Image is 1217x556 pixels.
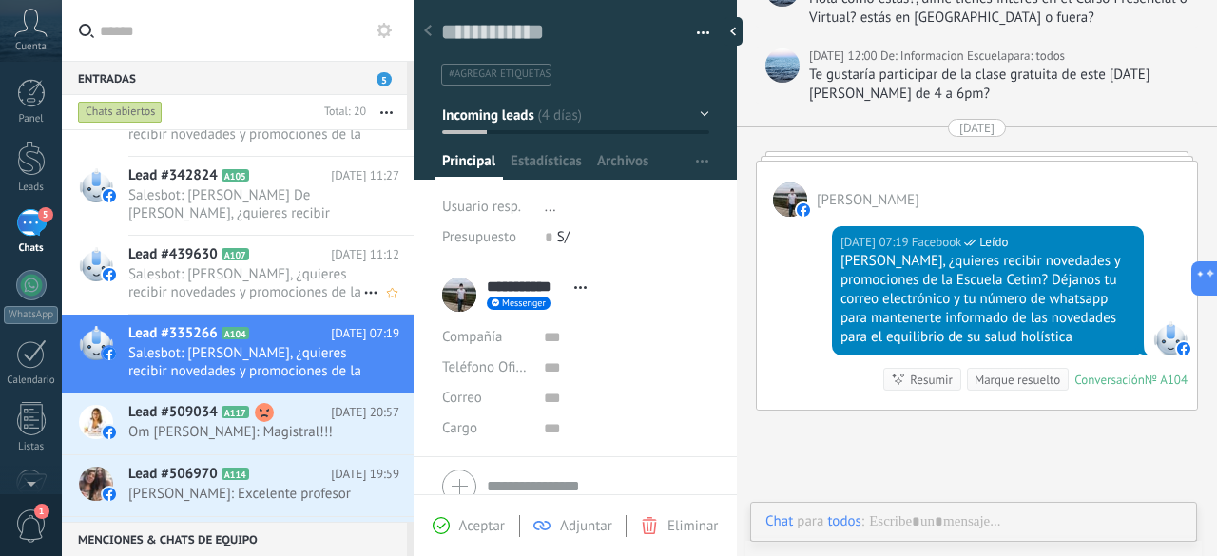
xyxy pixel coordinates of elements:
img: facebook-sm.svg [103,488,116,501]
div: [DATE] 12:00 [809,47,880,66]
span: Informacion Escuela (Oficina de Venta) [900,47,1007,66]
button: Teléfono Oficina [442,353,530,383]
div: Calendario [4,374,59,387]
div: Compañía [442,322,530,353]
span: S/ [557,228,570,246]
span: Adjuntar [560,517,612,535]
div: Entradas [62,61,407,95]
button: Correo [442,383,482,413]
span: Informacion Escuela [765,48,800,83]
a: Lead #506970 A114 [DATE] 19:59 [PERSON_NAME]: Excelente profesor [62,455,414,516]
span: Andy Farfan [773,182,807,217]
span: Messenger [502,298,546,308]
span: A104 [222,327,249,339]
span: [DATE] 11:12 [331,245,399,264]
div: Panel [4,113,59,125]
span: Teléfono Oficina [442,358,541,376]
span: Estadísticas [511,152,582,180]
div: Leads [4,182,59,194]
span: Cargo [442,421,477,435]
span: 1 [34,504,49,519]
div: Total: 20 [317,103,366,122]
div: [DATE] [959,119,995,137]
span: Facebook [912,233,962,252]
img: facebook-sm.svg [103,347,116,360]
div: Chats [4,242,59,255]
div: [DATE] 07:19 [840,233,912,252]
div: Menciones & Chats de equipo [62,522,407,556]
a: Lead #439630 A107 [DATE] 11:12 Salesbot: [PERSON_NAME], ¿quieres recibir novedades y promociones ... [62,236,414,314]
span: Principal [442,152,495,180]
span: Salesbot: [PERSON_NAME] De [PERSON_NAME], ¿quieres recibir novedades y promociones de la Escuela ... [128,186,363,222]
span: Presupuesto [442,228,516,246]
span: A114 [222,468,249,480]
span: para [797,512,823,531]
span: Lead #335266 [128,324,218,343]
span: Usuario resp. [442,198,521,216]
div: [PERSON_NAME], ¿quieres recibir novedades y promociones de la Escuela Cetim? Déjanos tu correo el... [840,252,1135,347]
span: Om [PERSON_NAME]: Magistral!!! [128,423,363,441]
a: Lead #509034 A117 [DATE] 20:57 Om [PERSON_NAME]: Magistral!!! [62,393,414,454]
span: A107 [222,248,249,260]
span: [DATE] 11:27 [331,166,399,185]
div: Listas [4,441,59,453]
span: ... [545,198,556,216]
div: Conversación [1074,372,1145,388]
span: Lead #342824 [128,166,218,185]
a: Lead #335266 A104 [DATE] 07:19 Salesbot: [PERSON_NAME], ¿quieres recibir novedades y promociones ... [62,315,414,393]
span: [DATE] 07:19 [331,324,399,343]
span: Lead #439630 [128,245,218,264]
span: 5 [38,207,53,222]
img: facebook-sm.svg [103,426,116,439]
div: WhatsApp [4,306,58,324]
span: [PERSON_NAME]: Excelente profesor [128,485,363,503]
div: Chats abiertos [78,101,163,124]
span: : [861,512,864,531]
span: #agregar etiquetas [449,67,551,81]
span: [DATE] 19:59 [331,465,399,484]
img: facebook-sm.svg [103,268,116,281]
div: todos [827,512,860,529]
img: facebook-sm.svg [103,189,116,202]
span: Aceptar [459,517,505,535]
span: Cuenta [15,41,47,53]
div: Cargo [442,413,530,444]
a: Lead #342824 A105 [DATE] 11:27 Salesbot: [PERSON_NAME] De [PERSON_NAME], ¿quieres recibir novedad... [62,157,414,235]
span: para: [1007,47,1035,66]
div: Presupuesto [442,222,531,253]
span: todos [1035,47,1065,66]
span: Andy Farfan [817,191,919,209]
span: 5 [377,72,392,86]
span: Lead #506970 [128,465,218,484]
span: Leído [979,233,1008,252]
span: Salesbot: [PERSON_NAME], ¿quieres recibir novedades y promociones de la Escuela Cetim? Déjanos tu... [128,265,363,301]
span: Archivos [597,152,648,180]
span: Salesbot: [PERSON_NAME], ¿quieres recibir novedades y promociones de la Escuela Cetim? Déjanos tu... [128,344,363,380]
span: De: [880,47,900,66]
img: facebook-sm.svg [797,203,810,217]
span: Eliminar [667,517,718,535]
div: Te gustaría participar de la clase gratuita de este [DATE][PERSON_NAME] de 4 a 6pm? [809,66,1188,104]
div: Marque resuelto [975,371,1060,389]
div: Usuario resp. [442,192,531,222]
span: [DATE] 20:57 [331,403,399,422]
span: Lead #509034 [128,403,218,422]
span: A105 [222,169,249,182]
span: A117 [222,406,249,418]
span: Correo [442,389,482,407]
img: facebook-sm.svg [1177,342,1190,355]
div: № A104 [1145,372,1188,388]
div: Ocultar [724,17,743,46]
span: Facebook [1153,321,1188,355]
div: Resumir [910,371,953,389]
